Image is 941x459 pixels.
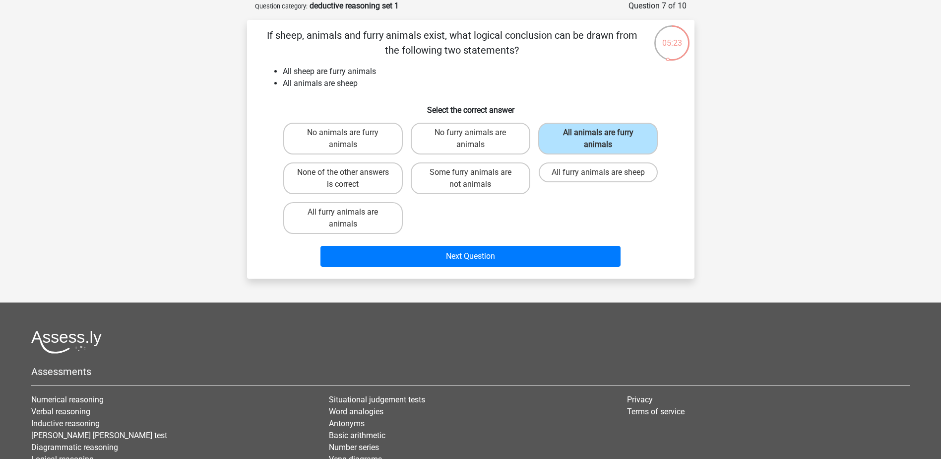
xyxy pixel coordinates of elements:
a: Privacy [627,395,653,404]
p: If sheep, animals and furry animals exist, what logical conclusion can be drawn from the followin... [263,28,641,58]
li: All sheep are furry animals [283,66,679,77]
a: [PERSON_NAME] [PERSON_NAME] test [31,431,167,440]
strong: deductive reasoning set 1 [310,1,399,10]
a: Verbal reasoning [31,407,90,416]
a: Word analogies [329,407,383,416]
h6: Select the correct answer [263,97,679,115]
a: Situational judgement tests [329,395,425,404]
label: None of the other answers is correct [283,162,403,194]
a: Terms of service [627,407,685,416]
img: Assessly logo [31,330,102,354]
h5: Assessments [31,366,910,378]
a: Numerical reasoning [31,395,104,404]
label: All furry animals are animals [283,202,403,234]
a: Number series [329,443,379,452]
a: Inductive reasoning [31,419,100,428]
small: Question category: [255,2,308,10]
label: No animals are furry animals [283,123,403,154]
label: All furry animals are sheep [539,162,658,182]
label: Some furry animals are not animals [411,162,530,194]
div: 05:23 [653,24,690,49]
a: Antonyms [329,419,365,428]
a: Basic arithmetic [329,431,385,440]
a: Diagrammatic reasoning [31,443,118,452]
li: All animals are sheep [283,77,679,89]
button: Next Question [320,246,621,267]
label: All animals are furry animals [538,123,658,154]
label: No furry animals are animals [411,123,530,154]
